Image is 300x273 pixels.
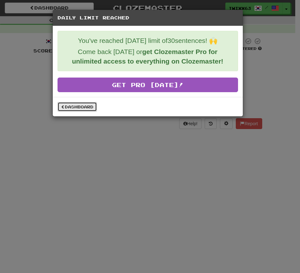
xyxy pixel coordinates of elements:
strong: get Clozemaster Pro for unlimited access to everything on Clozemaster! [72,48,223,65]
p: You've reached [DATE] limit of 30 sentences! 🙌 [63,36,233,45]
p: Come back [DATE] or [63,47,233,66]
h5: Daily Limit Reached [58,15,238,21]
a: Dashboard [58,102,97,112]
a: Get Pro [DATE]! [58,78,238,92]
